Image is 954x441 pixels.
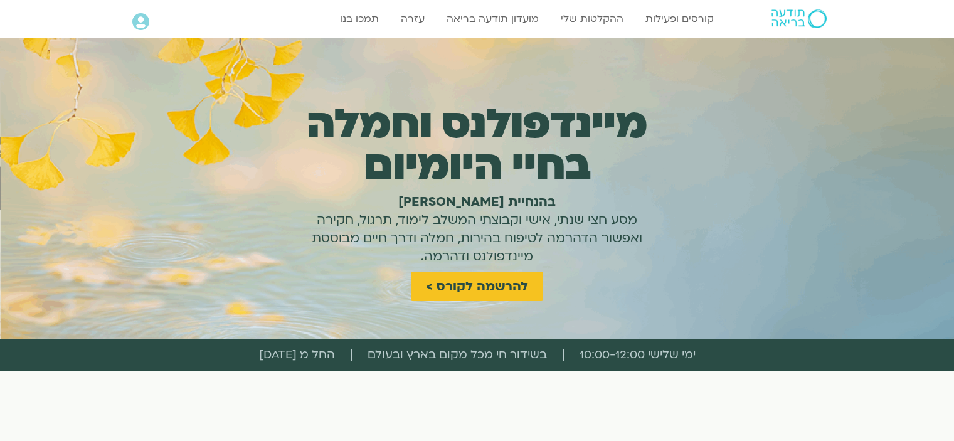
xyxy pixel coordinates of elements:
[334,7,385,31] a: תמכו בנו
[411,272,543,301] a: להרשמה לקורס >
[580,345,696,365] span: ימי שלישי 10:00-12:00
[554,7,630,31] a: ההקלטות שלי
[302,193,653,265] h1: מסע חצי שנתי, אישי וקבוצתי המשלב לימוד, תרגול, חקירה ואפשור הדהרמה לטיפוח בהירות, חמלה ודרך חיים ...
[259,345,335,365] span: החל מ [DATE]​
[289,104,665,186] h1: מיינדפולנס וחמלה בחיי היומיום
[398,193,556,210] b: בהנחיית [PERSON_NAME]
[440,7,545,31] a: מועדון תודעה בריאה
[639,7,720,31] a: קורסים ופעילות
[426,279,528,294] span: להרשמה לקורס >
[368,345,547,365] span: בשידור חי מכל מקום בארץ ובעולם
[395,7,431,31] a: עזרה
[771,9,827,28] img: תודעה בריאה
